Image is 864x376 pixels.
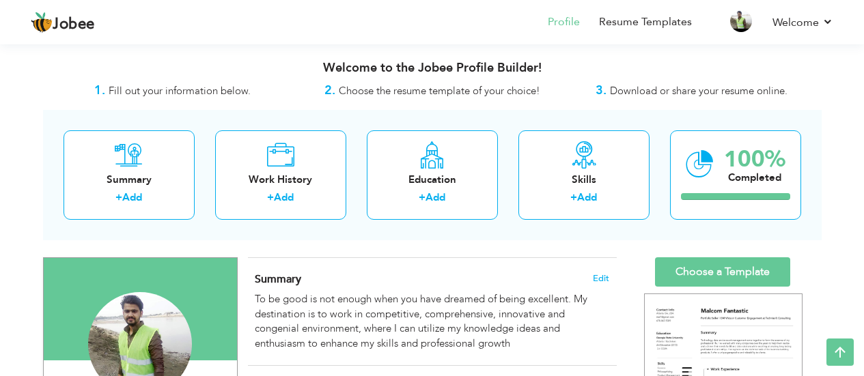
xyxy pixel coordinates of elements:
[570,190,577,205] label: +
[31,12,95,33] a: Jobee
[267,190,274,205] label: +
[109,84,251,98] span: Fill out your information below.
[724,171,785,185] div: Completed
[419,190,426,205] label: +
[610,84,788,98] span: Download or share your resume online.
[115,190,122,205] label: +
[43,61,822,75] h3: Welcome to the Jobee Profile Builder!
[724,148,785,171] div: 100%
[274,190,294,204] a: Add
[324,82,335,99] strong: 2.
[74,173,184,187] div: Summary
[426,190,445,204] a: Add
[255,272,301,287] span: Summary
[599,14,692,30] a: Resume Templates
[378,173,487,187] div: Education
[255,272,609,286] h4: Adding a summary is a quick and easy way to highlight your experience and interests.
[548,14,580,30] a: Profile
[255,292,609,351] div: To be good is not enough when you have dreamed of being excellent. My destination is to work in c...
[772,14,833,31] a: Welcome
[53,17,95,32] span: Jobee
[94,82,105,99] strong: 1.
[122,190,142,204] a: Add
[596,82,607,99] strong: 3.
[529,173,639,187] div: Skills
[730,10,752,32] img: Profile Img
[31,12,53,33] img: jobee.io
[655,257,790,287] a: Choose a Template
[577,190,597,204] a: Add
[339,84,540,98] span: Choose the resume template of your choice!
[226,173,335,187] div: Work History
[593,274,609,283] span: Edit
